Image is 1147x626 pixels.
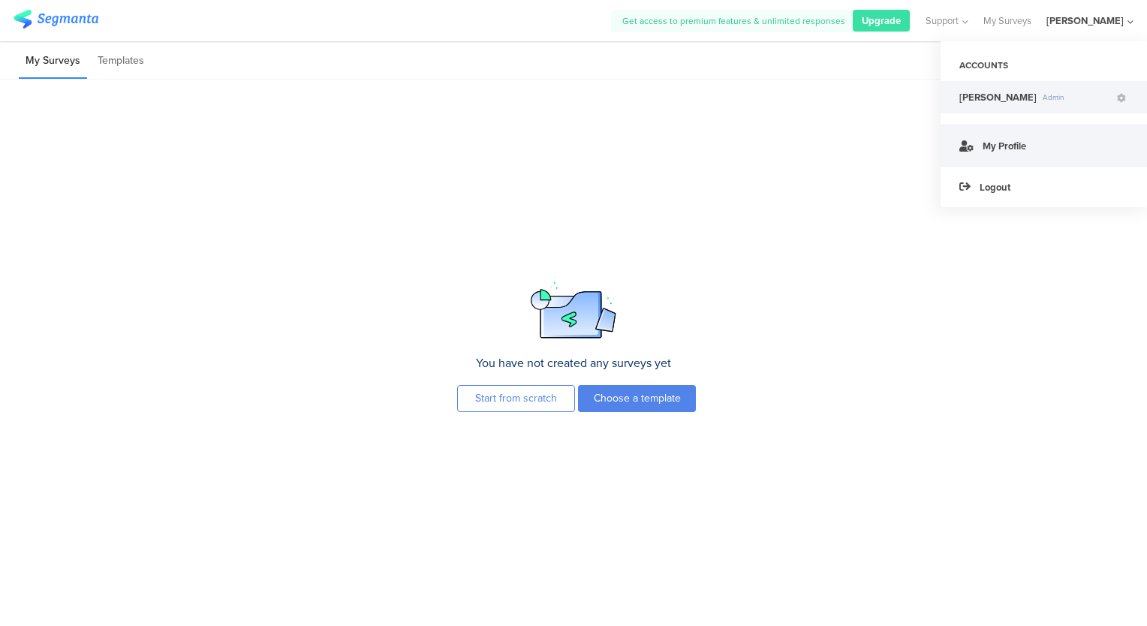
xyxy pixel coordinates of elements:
[14,10,98,29] img: segmanta logo
[941,53,1147,78] div: ACCOUNTS
[19,44,87,79] li: My Surveys
[983,139,1026,153] span: My Profile
[91,44,151,79] li: Templates
[578,385,696,412] button: Choose a template
[530,279,617,339] img: empty-state-icon.svg
[959,90,1037,104] span: Jennifer
[461,354,686,372] div: You have not created any surveys yet
[622,14,845,28] span: Get access to premium features & unlimited responses
[980,180,1010,194] span: Logout
[1046,14,1124,28] div: [PERSON_NAME]
[1037,92,1115,103] span: Admin
[926,14,959,28] span: Support
[941,125,1147,166] a: My Profile
[862,14,901,28] span: Upgrade
[457,385,575,412] button: Start from scratch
